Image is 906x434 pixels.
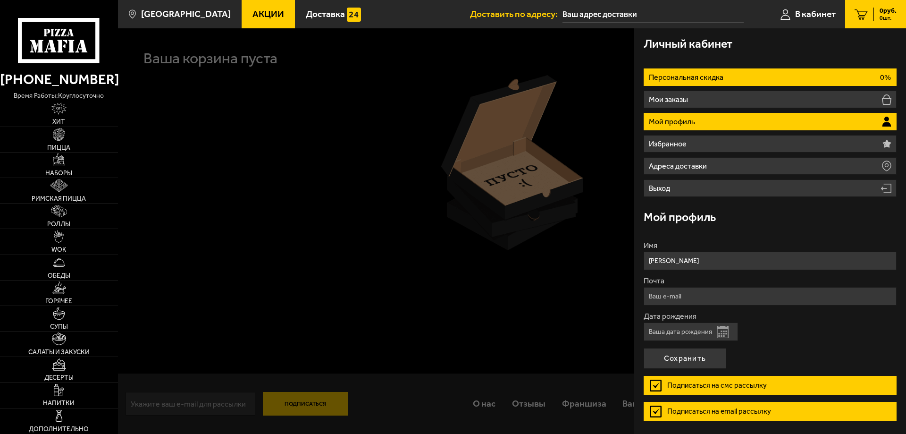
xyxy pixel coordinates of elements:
span: Горячее [45,298,72,305]
span: Римская пицца [32,196,86,202]
p: Мой профиль [649,118,697,126]
label: Дата рождения [644,313,897,320]
input: Ваша дата рождения [644,323,738,341]
input: Ваше имя [644,252,897,270]
span: 0 шт. [880,15,897,21]
span: Хит [52,119,65,125]
span: [GEOGRAPHIC_DATA] [141,9,231,18]
h3: Личный кабинет [644,38,732,50]
span: В кабинет [795,9,836,18]
span: Акции [252,9,284,18]
p: Адреса доставки [649,162,709,170]
p: Избранное [649,140,689,148]
label: Подписаться на смс рассылку [644,376,897,395]
span: 0 руб. [880,8,897,14]
button: Открыть календарь [717,326,729,338]
span: Роллы [47,221,70,228]
span: Дополнительно [29,426,89,433]
input: Ваш адрес доставки [562,6,744,23]
span: Доставить по адресу: [470,9,562,18]
span: Салаты и закуски [28,349,90,356]
span: Напитки [43,400,75,407]
span: Обеды [48,272,70,279]
p: Мои заказы [649,96,690,103]
span: Пицца [47,145,70,151]
label: Почта [644,277,897,285]
span: Десерты [44,374,74,381]
label: Подписаться на email рассылку [644,402,897,421]
span: WOK [51,247,66,253]
button: Сохранить [644,348,726,369]
span: Доставка [306,9,345,18]
label: Имя [644,242,897,249]
p: Выход [649,185,672,192]
img: 15daf4d41897b9f0e9f617042186c801.svg [347,8,361,22]
p: Персональная скидка [649,74,726,81]
span: Супы [50,323,68,330]
input: Ваш e-mail [644,287,897,306]
h3: Мой профиль [644,211,716,223]
p: 0% [880,74,891,81]
span: Наборы [45,170,72,177]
